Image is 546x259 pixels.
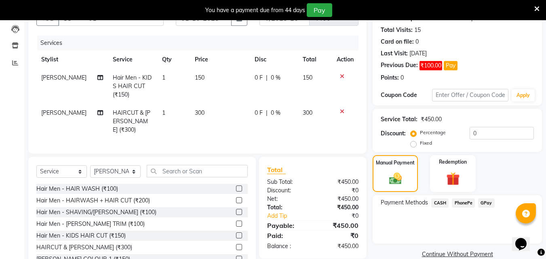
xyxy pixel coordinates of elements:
span: 1 [162,74,165,81]
div: [DATE] [409,49,427,58]
div: ₹450.00 [313,178,365,186]
span: 300 [303,109,312,116]
label: Manual Payment [376,159,415,166]
span: CASH [431,198,449,208]
div: ₹450.00 [421,115,442,124]
div: Balance : [261,242,313,251]
div: Coupon Code [381,91,432,99]
div: HAIRCUT & [PERSON_NAME] (₹300) [36,243,132,252]
img: _cash.svg [385,171,406,186]
div: Hair Men - [PERSON_NAME] TRIM (₹100) [36,220,145,228]
label: Percentage [420,129,446,136]
div: Total: [261,203,313,212]
input: Search or Scan [147,165,248,177]
div: Hair Men - HAIR WASH (₹100) [36,185,118,193]
span: ₹100.00 [420,61,442,70]
div: 0 [401,74,404,82]
span: 0 % [271,74,280,82]
div: Services [37,36,365,51]
div: ₹450.00 [313,242,365,251]
div: Net: [261,195,313,203]
th: Service [108,51,157,69]
div: Sub Total: [261,178,313,186]
label: Fixed [420,139,432,147]
span: 150 [303,74,312,81]
button: Pay [444,61,457,70]
span: 0 F [255,109,263,117]
div: 15 [414,26,421,34]
span: 150 [195,74,204,81]
button: Pay [307,3,332,17]
div: Total Visits: [381,26,413,34]
span: 1 [162,109,165,116]
button: Apply [512,89,535,101]
div: ₹0 [322,212,365,220]
input: Enter Offer / Coupon Code [432,89,508,101]
div: Service Total: [381,115,417,124]
span: | [266,109,268,117]
span: 0 % [271,109,280,117]
div: Previous Due: [381,61,418,70]
th: Price [190,51,250,69]
div: Points: [381,74,399,82]
span: GPay [478,198,495,208]
th: Stylist [36,51,108,69]
div: Last Visit: [381,49,408,58]
span: 300 [195,109,204,116]
span: [PERSON_NAME] [41,74,86,81]
span: 0 F [255,74,263,82]
div: Hair Men - KIDS HAIR CUT (₹150) [36,232,126,240]
div: Paid: [261,231,313,240]
div: ₹450.00 [313,221,365,230]
div: Payable: [261,221,313,230]
div: ₹450.00 [313,195,365,203]
div: You have a payment due from 44 days [205,6,305,15]
th: Disc [250,51,298,69]
span: Payment Methods [381,198,428,207]
div: ₹0 [313,186,365,195]
th: Qty [157,51,190,69]
th: Action [332,51,358,69]
div: Card on file: [381,38,414,46]
th: Total [298,51,332,69]
span: | [266,74,268,82]
span: Hair Men - KIDS HAIR CUT (₹150) [113,74,152,98]
label: Redemption [439,158,467,166]
div: Discount: [381,129,406,138]
img: _gift.svg [442,171,464,187]
span: [PERSON_NAME] [41,109,86,116]
span: PhonePe [452,198,475,208]
div: Hair Men - HAIRWASH + HAIR CUT (₹200) [36,196,150,205]
div: Discount: [261,186,313,195]
div: 0 [415,38,419,46]
a: Continue Without Payment [374,250,540,259]
div: Hair Men - SHAVING/[PERSON_NAME] (₹100) [36,208,156,217]
a: Add Tip [261,212,321,220]
span: Total [267,166,286,174]
span: HAIRCUT & [PERSON_NAME] (₹300) [113,109,150,133]
div: ₹450.00 [313,203,365,212]
div: ₹0 [313,231,365,240]
iframe: chat widget [512,227,538,251]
